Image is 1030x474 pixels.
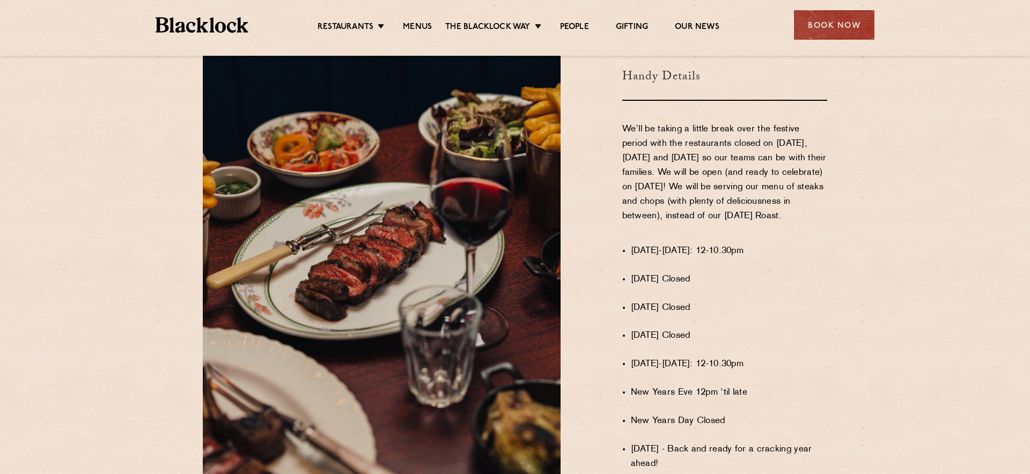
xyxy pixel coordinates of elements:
a: The Blacklock Way [445,22,530,34]
img: BL_Textured_Logo-footer-cropped.svg [156,17,248,33]
h3: Handy Details [622,52,828,101]
a: Our News [675,22,719,34]
a: Menus [403,22,432,34]
li: New Years Day Closed [631,414,828,428]
a: Restaurants [318,22,373,34]
a: People [560,22,589,34]
p: We’ll be taking a little break over the festive period with the restaurants closed on [DATE], [DA... [622,122,828,238]
a: Gifting [616,22,648,34]
li: [DATE]-[DATE]: 12-10.30pm [631,357,828,372]
li: [DATE] - Back and ready for a cracking year ahead! [631,442,828,471]
li: [DATE] Closed [631,301,828,315]
div: Book Now [794,10,874,40]
li: [DATE] Closed [631,329,828,343]
li: New Years Eve 12pm 'til late [631,386,828,400]
li: [DATE] Closed [631,272,828,287]
li: [DATE]-[DATE]: 12-10.30pm [631,244,828,258]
